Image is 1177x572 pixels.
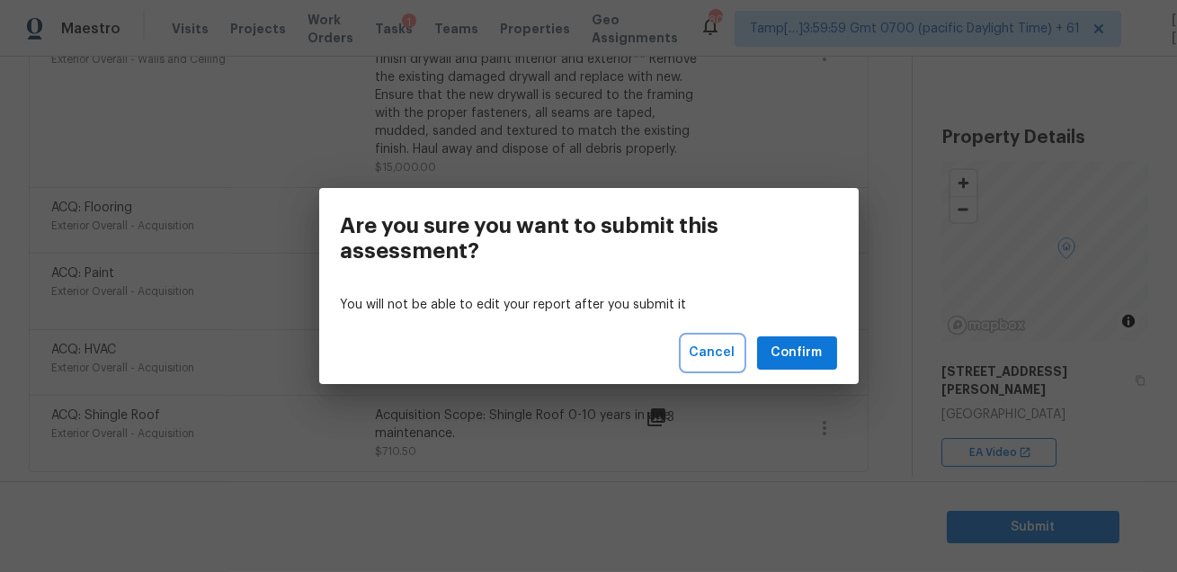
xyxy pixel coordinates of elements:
span: Confirm [771,342,823,364]
h3: Are you sure you want to submit this assessment? [341,213,756,264]
button: Cancel [682,336,743,370]
span: Cancel [690,342,736,364]
button: Confirm [757,336,837,370]
p: You will not be able to edit your report after you submit it [341,296,837,315]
